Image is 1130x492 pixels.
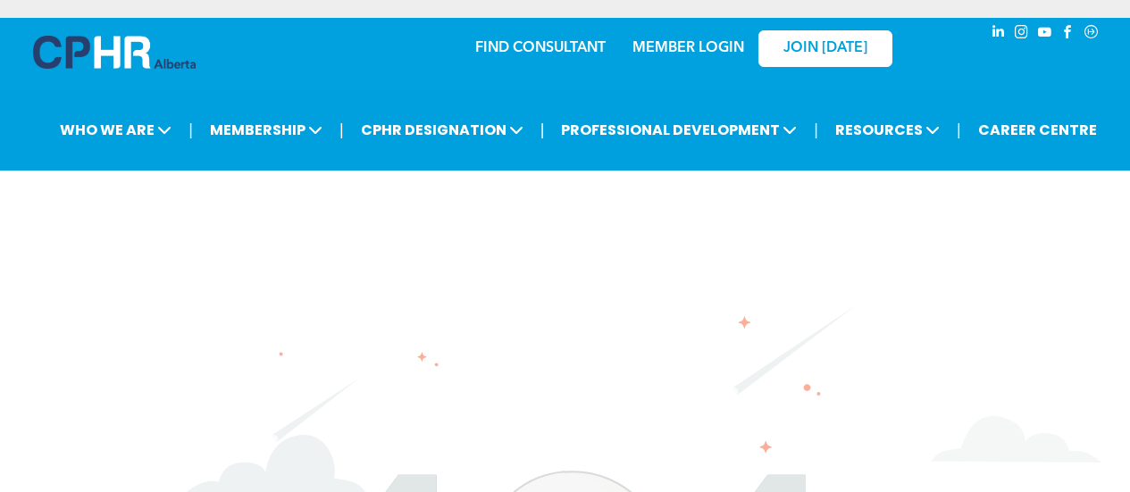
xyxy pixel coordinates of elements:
img: A blue and white logo for cp alberta [33,36,196,69]
a: Social network [1082,22,1101,46]
span: MEMBERSHIP [205,113,328,146]
a: JOIN [DATE] [758,30,892,67]
a: youtube [1035,22,1055,46]
a: MEMBER LOGIN [632,41,744,55]
a: FIND CONSULTANT [475,41,606,55]
a: instagram [1012,22,1032,46]
a: linkedin [989,22,1009,46]
span: RESOURCES [830,113,945,146]
li: | [188,112,193,148]
li: | [339,112,344,148]
li: | [814,112,818,148]
a: CAREER CENTRE [973,113,1102,146]
span: CPHR DESIGNATION [356,113,529,146]
li: | [540,112,545,148]
span: JOIN [DATE] [783,40,867,57]
li: | [957,112,961,148]
span: PROFESSIONAL DEVELOPMENT [556,113,802,146]
span: WHO WE ARE [54,113,177,146]
a: facebook [1059,22,1078,46]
